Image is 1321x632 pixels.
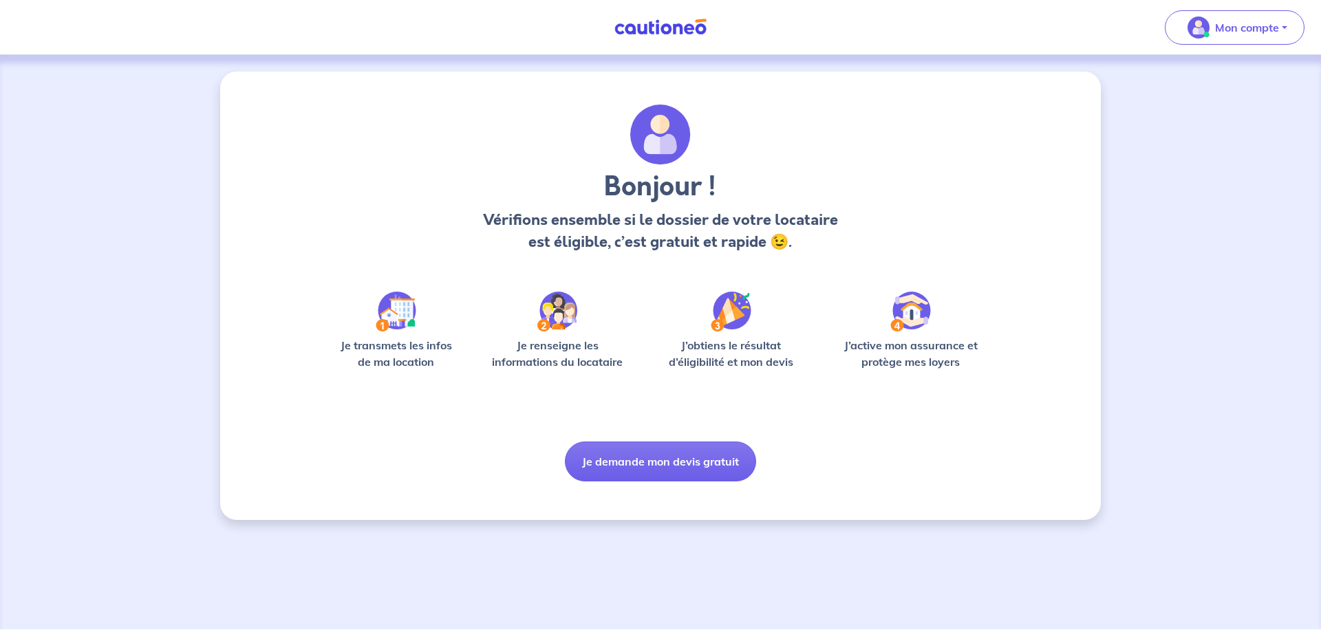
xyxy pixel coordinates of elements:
p: Je renseigne les informations du locataire [484,337,632,370]
p: J’active mon assurance et protège mes loyers [830,337,991,370]
button: Je demande mon devis gratuit [565,442,756,481]
img: /static/f3e743aab9439237c3e2196e4328bba9/Step-3.svg [711,292,751,331]
h3: Bonjour ! [479,171,841,204]
img: Cautioneo [609,19,712,36]
p: Mon compte [1215,19,1279,36]
img: archivate [630,105,691,165]
img: /static/c0a346edaed446bb123850d2d04ad552/Step-2.svg [537,292,577,331]
img: illu_account_valid_menu.svg [1188,17,1210,39]
img: /static/bfff1cf634d835d9112899e6a3df1a5d/Step-4.svg [890,292,931,331]
img: /static/90a569abe86eec82015bcaae536bd8e6/Step-1.svg [376,292,416,331]
button: illu_account_valid_menu.svgMon compte [1165,10,1304,45]
p: Je transmets les infos de ma location [330,337,462,370]
p: J’obtiens le résultat d’éligibilité et mon devis [654,337,809,370]
p: Vérifions ensemble si le dossier de votre locataire est éligible, c’est gratuit et rapide 😉. [479,209,841,253]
